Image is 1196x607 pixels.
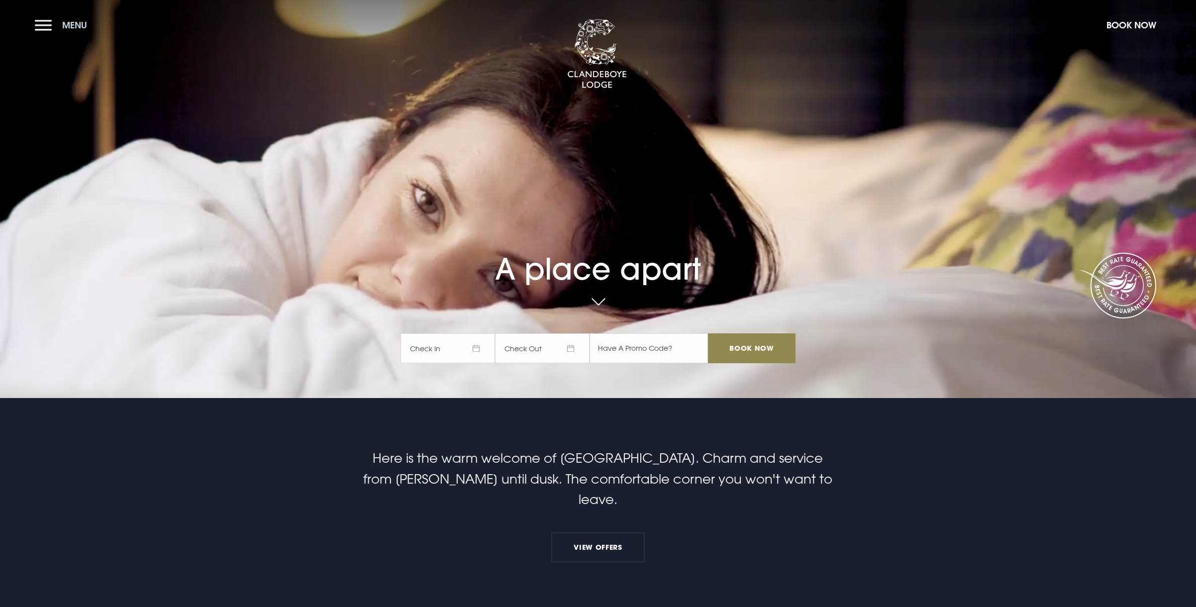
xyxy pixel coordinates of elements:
[400,214,796,287] h1: A place apart
[567,19,627,89] img: Clandeboye Lodge
[495,333,590,363] span: Check Out
[400,333,495,363] span: Check In
[590,333,708,363] input: Have A Promo Code?
[551,532,645,562] a: View Offers
[35,14,92,36] button: Menu
[1101,14,1161,36] button: Book Now
[708,333,796,363] input: Book Now
[62,19,87,31] span: Menu
[361,448,835,510] p: Here is the warm welcome of [GEOGRAPHIC_DATA]. Charm and service from [PERSON_NAME] until dusk. T...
